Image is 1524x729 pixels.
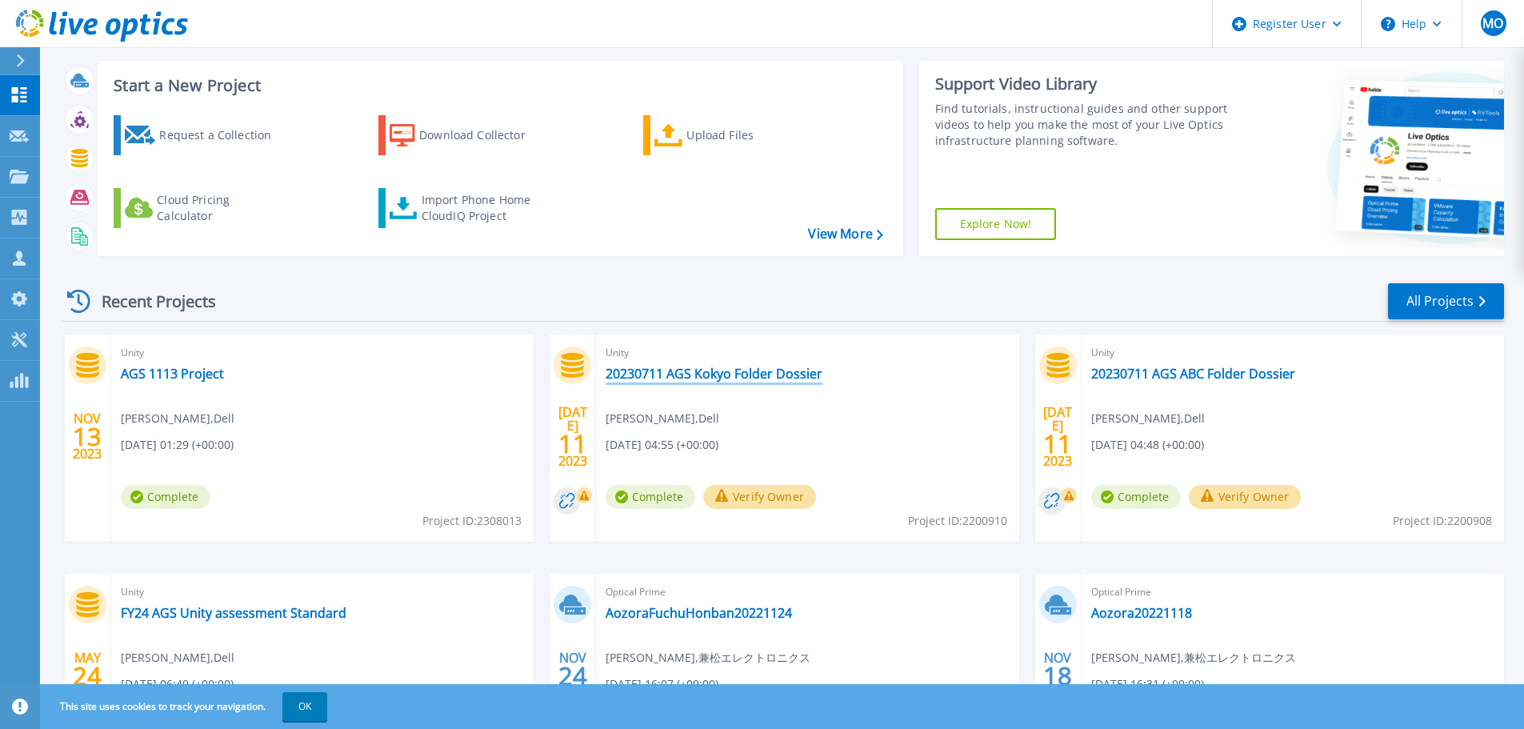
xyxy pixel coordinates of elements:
a: Request a Collection [114,115,292,155]
div: MAY 2023 [72,647,102,705]
span: Optical Prime [606,583,1009,601]
span: [PERSON_NAME] , Dell [1091,410,1205,427]
div: Cloud Pricing Calculator [157,192,285,224]
div: Request a Collection [159,119,287,151]
a: View More [808,226,882,242]
div: Download Collector [419,119,547,151]
span: [DATE] 16:07 (+09:00) [606,675,718,693]
span: Project ID: 2200910 [908,512,1007,530]
span: Project ID: 2200908 [1393,512,1492,530]
span: Unity [121,344,524,362]
span: [DATE] 16:31 (+09:00) [1091,675,1204,693]
span: Unity [121,583,524,601]
span: 24 [73,669,102,683]
span: 11 [1043,437,1072,451]
span: This site uses cookies to track your navigation. [44,692,327,721]
div: Support Video Library [935,74,1234,94]
div: Upload Files [686,119,814,151]
span: Unity [606,344,1009,362]
span: Complete [121,485,210,509]
span: Complete [1091,485,1181,509]
span: [DATE] 04:48 (+00:00) [1091,436,1204,454]
span: 24 [558,669,587,683]
h3: Start a New Project [114,77,882,94]
div: [DATE] 2023 [1042,407,1073,466]
span: [PERSON_NAME] , Dell [606,410,719,427]
span: [PERSON_NAME] , 兼松エレクトロニクス [1091,649,1296,667]
a: Cloud Pricing Calculator [114,188,292,228]
button: Verify Owner [703,485,816,509]
button: OK [282,692,327,721]
span: 13 [73,430,102,443]
span: [DATE] 04:55 (+00:00) [606,436,718,454]
div: NOV 2022 [558,647,588,705]
span: Complete [606,485,695,509]
span: [PERSON_NAME] , 兼松エレクトロニクス [606,649,810,667]
div: [DATE] 2023 [558,407,588,466]
a: AozoraFuchuHonban20221124 [606,605,792,621]
div: NOV 2022 [1042,647,1073,705]
span: Unity [1091,344,1494,362]
div: NOV 2023 [72,407,102,466]
span: 11 [558,437,587,451]
span: [DATE] 01:29 (+00:00) [121,436,234,454]
a: 20230711 AGS Kokyo Folder Dossier [606,366,822,382]
span: [PERSON_NAME] , Dell [121,649,234,667]
button: Verify Owner [1189,485,1302,509]
span: [PERSON_NAME] , Dell [121,410,234,427]
div: Find tutorials, instructional guides and other support videos to help you make the most of your L... [935,101,1234,149]
a: FY24 AGS Unity assessment Standard [121,605,346,621]
div: Recent Projects [62,282,238,321]
span: Project ID: 2308013 [422,512,522,530]
a: Explore Now! [935,208,1057,240]
span: MO [1482,17,1503,30]
span: Optical Prime [1091,583,1494,601]
a: AGS 1113 Project [121,366,224,382]
a: Upload Files [643,115,822,155]
a: Download Collector [378,115,557,155]
a: All Projects [1388,283,1504,319]
a: 20230711 AGS ABC Folder Dossier [1091,366,1295,382]
div: Import Phone Home CloudIQ Project [422,192,546,224]
span: [DATE] 06:40 (+00:00) [121,675,234,693]
a: Aozora20221118 [1091,605,1192,621]
span: 18 [1043,669,1072,683]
